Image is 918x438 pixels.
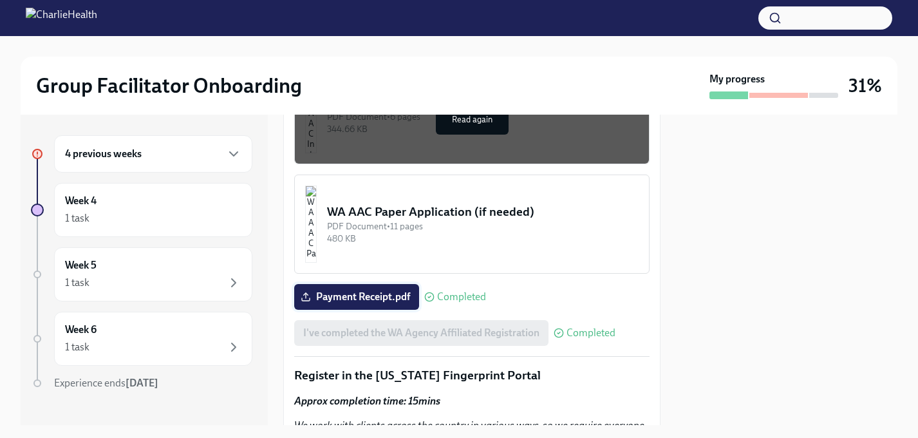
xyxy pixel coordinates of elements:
h6: Week 6 [65,323,97,337]
label: Payment Receipt.pdf [294,284,419,310]
div: WA AAC Paper Application (if needed) [327,204,639,220]
div: 1 task [65,340,89,354]
a: Week 41 task [31,183,252,237]
h6: 4 previous weeks [65,147,142,161]
span: Payment Receipt.pdf [303,290,410,303]
div: 4 previous weeks [54,135,252,173]
div: 344.66 KB [327,123,639,135]
strong: My progress [709,72,765,86]
span: Experience ends [54,377,158,389]
img: WA AAC Paper Application (if needed) [305,186,317,263]
span: Completed [567,328,615,338]
strong: [DATE] [126,377,158,389]
span: Completed [437,292,486,302]
button: WA AAC Paper Application (if needed)PDF Document•11 pages480 KB [294,175,650,274]
div: PDF Document • 6 pages [327,111,639,123]
h6: Week 4 [65,194,97,208]
h3: 31% [848,74,882,97]
a: Week 51 task [31,247,252,301]
div: 480 KB [327,233,639,245]
a: Week 61 task [31,312,252,366]
h6: Week 5 [65,258,97,272]
div: 1 task [65,276,89,290]
h2: Group Facilitator Onboarding [36,73,302,99]
div: 1 task [65,211,89,225]
div: PDF Document • 11 pages [327,220,639,233]
p: Register in the [US_STATE] Fingerprint Portal [294,367,650,384]
img: CharlieHealth [26,8,97,28]
strong: Approx completion time: 15mins [294,395,440,407]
